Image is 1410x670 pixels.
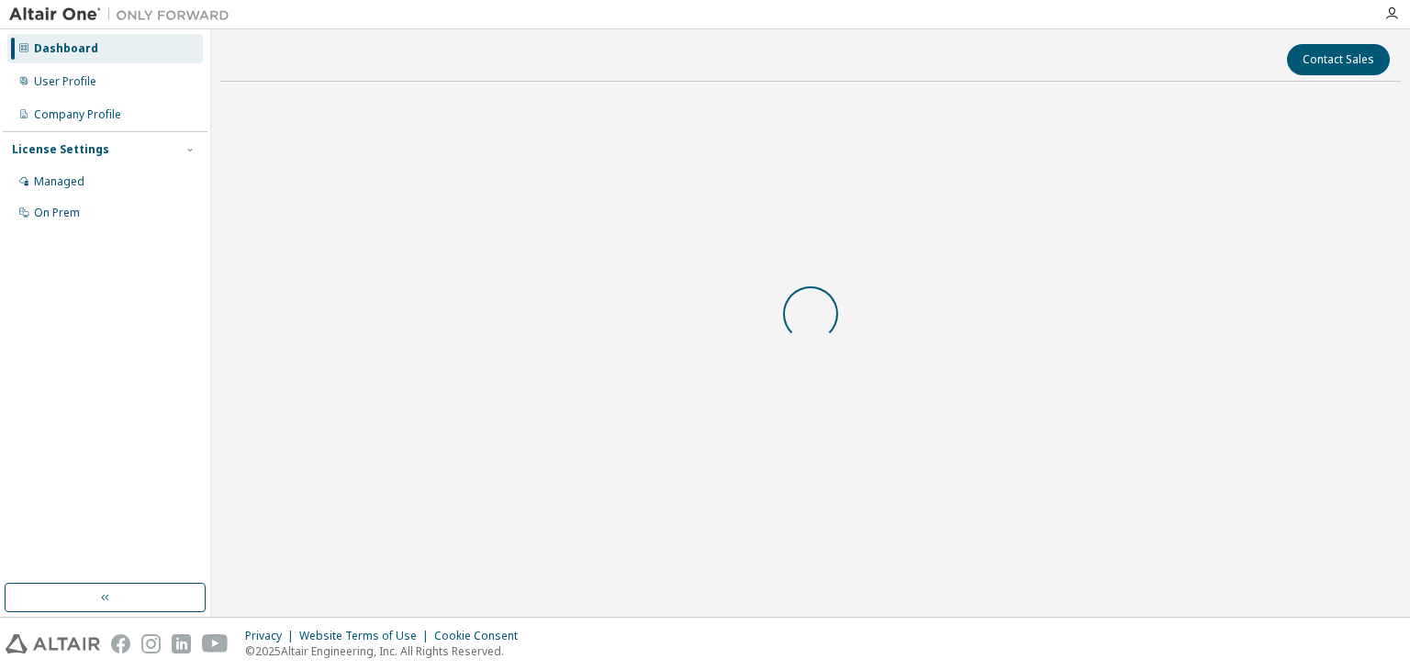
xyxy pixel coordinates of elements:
[34,174,84,189] div: Managed
[111,634,130,653] img: facebook.svg
[34,41,98,56] div: Dashboard
[9,6,239,24] img: Altair One
[34,206,80,220] div: On Prem
[34,107,121,122] div: Company Profile
[245,643,529,659] p: © 2025 Altair Engineering, Inc. All Rights Reserved.
[299,629,434,643] div: Website Terms of Use
[34,74,96,89] div: User Profile
[245,629,299,643] div: Privacy
[1287,44,1390,75] button: Contact Sales
[172,634,191,653] img: linkedin.svg
[202,634,229,653] img: youtube.svg
[6,634,100,653] img: altair_logo.svg
[434,629,529,643] div: Cookie Consent
[141,634,161,653] img: instagram.svg
[12,142,109,157] div: License Settings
